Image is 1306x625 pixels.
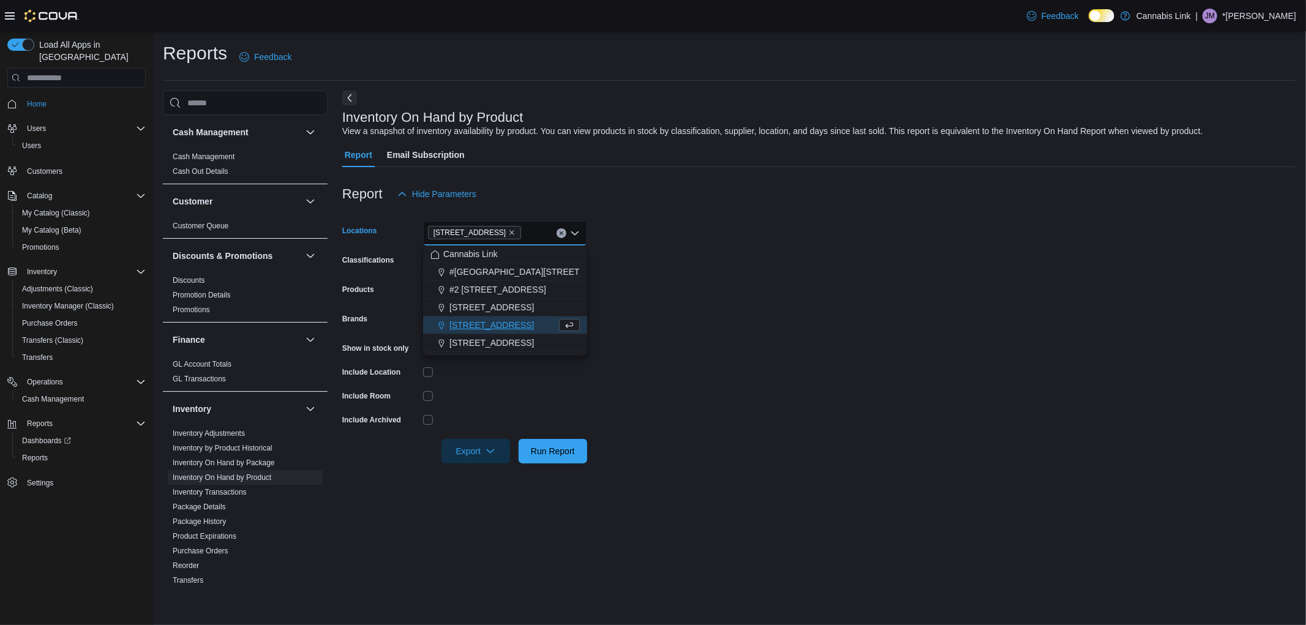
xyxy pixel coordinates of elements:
[173,429,245,438] span: Inventory Adjustments
[423,281,587,299] button: #2 [STREET_ADDRESS]
[12,298,151,315] button: Inventory Manager (Classic)
[342,91,357,105] button: Next
[570,228,580,238] button: Close list of options
[2,162,151,179] button: Customers
[173,473,271,482] a: Inventory On Hand by Product
[17,206,95,220] a: My Catalog (Classic)
[17,451,53,465] a: Reports
[22,475,146,490] span: Settings
[173,576,203,585] a: Transfers
[22,96,146,111] span: Home
[22,301,114,311] span: Inventory Manager (Classic)
[173,305,210,314] a: Promotions
[17,299,119,313] a: Inventory Manager (Classic)
[12,315,151,332] button: Purchase Orders
[12,449,151,466] button: Reports
[173,561,199,570] a: Reorder
[173,195,301,208] button: Customer
[27,377,63,387] span: Operations
[22,264,62,279] button: Inventory
[24,10,79,22] img: Cova
[173,334,301,346] button: Finance
[2,120,151,137] button: Users
[173,547,228,555] a: Purchase Orders
[173,546,228,556] span: Purchase Orders
[22,353,53,362] span: Transfers
[27,99,47,109] span: Home
[17,282,146,296] span: Adjustments (Classic)
[303,125,318,140] button: Cash Management
[22,189,57,203] button: Catalog
[412,188,476,200] span: Hide Parameters
[7,90,146,523] nav: Complex example
[22,335,83,345] span: Transfers (Classic)
[17,316,83,331] a: Purchase Orders
[173,334,205,346] h3: Finance
[17,138,146,153] span: Users
[12,280,151,298] button: Adjustments (Classic)
[342,255,394,265] label: Classifications
[17,206,146,220] span: My Catalog (Classic)
[173,276,205,285] a: Discounts
[17,223,146,238] span: My Catalog (Beta)
[1222,9,1296,23] p: *[PERSON_NAME]
[163,149,328,184] div: Cash Management
[173,167,228,176] a: Cash Out Details
[173,221,228,231] span: Customer Queue
[423,263,587,281] button: #[GEOGRAPHIC_DATA][STREET_ADDRESS]
[449,266,628,278] span: #[GEOGRAPHIC_DATA][STREET_ADDRESS]
[441,439,510,463] button: Export
[342,187,383,201] h3: Report
[531,445,575,457] span: Run Report
[27,419,53,429] span: Reports
[27,191,52,201] span: Catalog
[519,439,587,463] button: Run Report
[173,152,235,161] a: Cash Management
[449,439,503,463] span: Export
[1089,9,1114,22] input: Dark Mode
[342,125,1203,138] div: View a snapshot of inventory availability by product. You can view products in stock by classific...
[17,240,64,255] a: Promotions
[423,245,587,263] button: Cannabis Link
[392,182,481,206] button: Hide Parameters
[342,110,524,125] h3: Inventory On Hand by Product
[22,375,68,389] button: Operations
[34,39,146,63] span: Load All Apps in [GEOGRAPHIC_DATA]
[303,402,318,416] button: Inventory
[173,291,231,299] a: Promotion Details
[173,517,226,526] span: Package History
[173,126,301,138] button: Cash Management
[1136,9,1191,23] p: Cannabis Link
[22,416,58,431] button: Reports
[22,284,93,294] span: Adjustments (Classic)
[303,332,318,347] button: Finance
[173,152,235,162] span: Cash Management
[163,426,328,593] div: Inventory
[173,305,210,315] span: Promotions
[433,226,506,239] span: [STREET_ADDRESS]
[2,187,151,204] button: Catalog
[173,126,249,138] h3: Cash Management
[1089,22,1089,23] span: Dark Mode
[173,458,275,467] a: Inventory On Hand by Package
[2,415,151,432] button: Reports
[235,45,296,69] a: Feedback
[449,319,534,331] span: [STREET_ADDRESS]
[12,222,151,239] button: My Catalog (Beta)
[17,350,146,365] span: Transfers
[22,242,59,252] span: Promotions
[173,532,236,541] a: Product Expirations
[17,333,146,348] span: Transfers (Classic)
[1022,4,1084,28] a: Feedback
[17,433,146,448] span: Dashboards
[173,359,231,369] span: GL Account Totals
[173,487,247,497] span: Inventory Transactions
[173,403,211,415] h3: Inventory
[1203,9,1217,23] div: *Jordan Mills
[27,478,53,488] span: Settings
[163,41,227,65] h1: Reports
[12,391,151,408] button: Cash Management
[173,222,228,230] a: Customer Queue
[303,249,318,263] button: Discounts & Promotions
[17,392,89,406] a: Cash Management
